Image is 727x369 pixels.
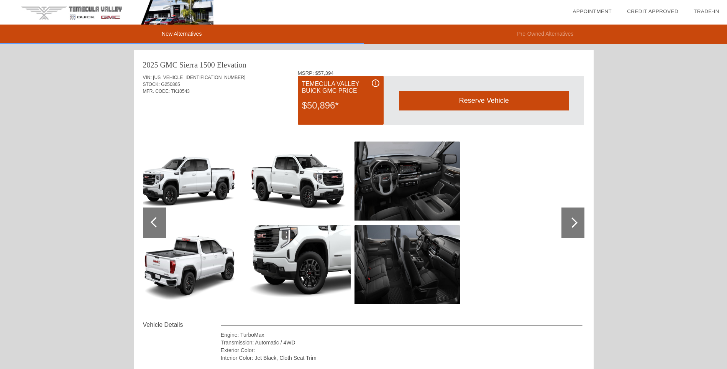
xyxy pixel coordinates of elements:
span: STOCK: [143,82,160,87]
div: Elevation [217,59,246,70]
span: VIN: [143,75,152,80]
a: Appointment [573,8,612,14]
div: Transmission: Automatic / 4WD [221,339,583,346]
div: 2025 GMC Sierra 1500 [143,59,215,70]
span: G250865 [161,82,180,87]
span: TK10543 [171,89,190,94]
img: 6.jpg [354,142,460,221]
span: MFR. CODE: [143,89,170,94]
img: 7.jpg [354,225,460,304]
div: $50,896* [302,96,379,115]
div: Reserve Vehicle [399,91,569,110]
a: Trade-In [694,8,719,14]
div: Exterior Color: [221,346,583,354]
div: Quoted on [DATE] 2:55:35 PM [143,106,584,119]
div: i [372,79,379,87]
a: Credit Approved [627,8,678,14]
div: Temecula Valley Buick GMC Price [302,79,379,96]
div: Engine: TurboMax [221,331,583,339]
div: MSRP: $57,394 [298,70,584,76]
img: 5.jpg [245,225,351,304]
img: 4.jpg [245,142,351,221]
div: Vehicle Details [143,320,221,329]
div: Interior Color: Jet Black, Cloth Seat Trim [221,354,583,362]
span: [US_VEHICLE_IDENTIFICATION_NUMBER] [153,75,245,80]
img: 3.jpg [136,225,241,304]
img: 2.jpg [136,142,241,221]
